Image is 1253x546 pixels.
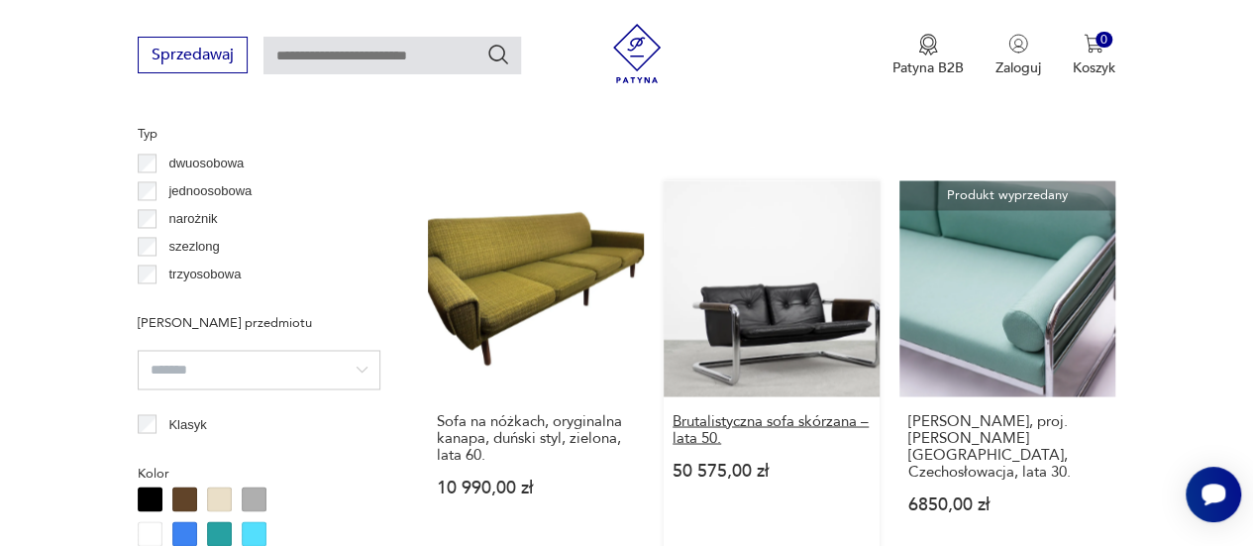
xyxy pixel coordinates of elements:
[168,208,217,230] p: narożnik
[168,180,252,202] p: jednoosobowa
[995,34,1041,77] button: Zaloguj
[1084,34,1103,54] img: Ikona koszyka
[892,34,964,77] a: Ikona medaluPatyna B2B
[892,34,964,77] button: Patyna B2B
[168,413,206,435] p: Klasyk
[168,264,241,285] p: trzyosobowa
[673,412,871,446] h3: Brutalistyczna sofa skórzana – lata 50.
[168,236,219,258] p: szezlong
[1096,32,1112,49] div: 0
[437,412,635,463] h3: Sofa na nóżkach, oryginalna kanapa, duński styl, zielona, lata 60.
[607,24,667,83] img: Patyna - sklep z meblami i dekoracjami vintage
[995,58,1041,77] p: Zaloguj
[1008,34,1028,54] img: Ikonka użytkownika
[1073,34,1115,77] button: 0Koszyk
[918,34,938,55] img: Ikona medalu
[168,153,244,174] p: dwuosobowa
[1186,467,1241,522] iframe: Smartsupp widget button
[138,50,248,63] a: Sprzedawaj
[138,312,380,334] p: [PERSON_NAME] przedmiotu
[138,123,380,145] p: Typ
[138,462,380,484] p: Kolor
[437,479,635,495] p: 10 990,00 zł
[138,37,248,73] button: Sprzedawaj
[908,495,1106,512] p: 6850,00 zł
[892,58,964,77] p: Patyna B2B
[1073,58,1115,77] p: Koszyk
[908,412,1106,480] h3: [PERSON_NAME], proj. [PERSON_NAME][GEOGRAPHIC_DATA], Czechosłowacja, lata 30.
[673,462,871,479] p: 50 575,00 zł
[486,43,510,66] button: Szukaj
